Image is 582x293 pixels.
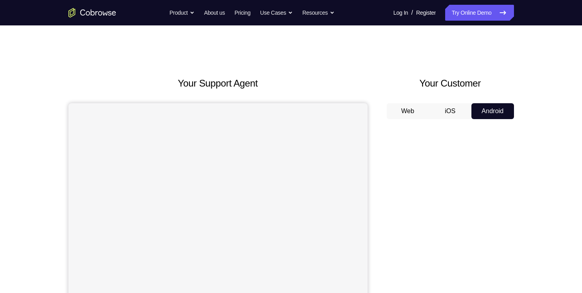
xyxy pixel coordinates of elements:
span: / [411,8,413,17]
button: Web [387,103,429,119]
a: Try Online Demo [445,5,514,21]
button: Product [169,5,195,21]
button: Use Cases [260,5,293,21]
h2: Your Customer [387,76,514,91]
button: Android [471,103,514,119]
a: Go to the home page [68,8,116,17]
a: Log In [393,5,408,21]
h2: Your Support Agent [68,76,368,91]
a: About us [204,5,225,21]
button: Resources [302,5,335,21]
a: Register [416,5,436,21]
button: iOS [429,103,471,119]
a: Pricing [234,5,250,21]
